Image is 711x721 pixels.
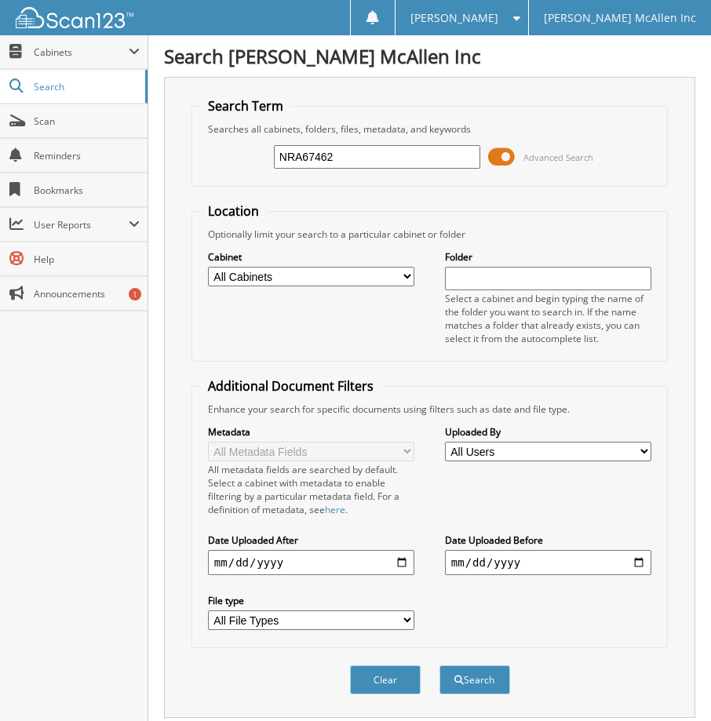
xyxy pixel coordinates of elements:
[350,665,421,694] button: Clear
[34,287,140,300] span: Announcements
[208,425,414,439] label: Metadata
[445,533,651,547] label: Date Uploaded Before
[200,122,659,136] div: Searches all cabinets, folders, files, metadata, and keywords
[34,218,129,231] span: User Reports
[200,377,381,395] legend: Additional Document Filters
[544,13,696,23] span: [PERSON_NAME] McAllen Inc
[34,80,137,93] span: Search
[208,594,414,607] label: File type
[34,149,140,162] span: Reminders
[16,7,133,28] img: scan123-logo-white.svg
[445,550,651,575] input: end
[34,46,129,59] span: Cabinets
[633,646,711,721] iframe: Chat Widget
[200,402,659,416] div: Enhance your search for specific documents using filters such as date and file type.
[200,228,659,241] div: Optionally limit your search to a particular cabinet or folder
[208,250,414,264] label: Cabinet
[445,425,651,439] label: Uploaded By
[410,13,498,23] span: [PERSON_NAME]
[439,665,510,694] button: Search
[164,43,695,69] h1: Search [PERSON_NAME] McAllen Inc
[325,503,345,516] a: here
[445,292,651,345] div: Select a cabinet and begin typing the name of the folder you want to search in. If the name match...
[34,115,140,128] span: Scan
[200,202,267,220] legend: Location
[34,253,140,266] span: Help
[129,288,141,300] div: 1
[523,151,593,163] span: Advanced Search
[208,550,414,575] input: start
[208,533,414,547] label: Date Uploaded After
[34,184,140,197] span: Bookmarks
[200,97,291,115] legend: Search Term
[208,463,414,516] div: All metadata fields are searched by default. Select a cabinet with metadata to enable filtering b...
[445,250,651,264] label: Folder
